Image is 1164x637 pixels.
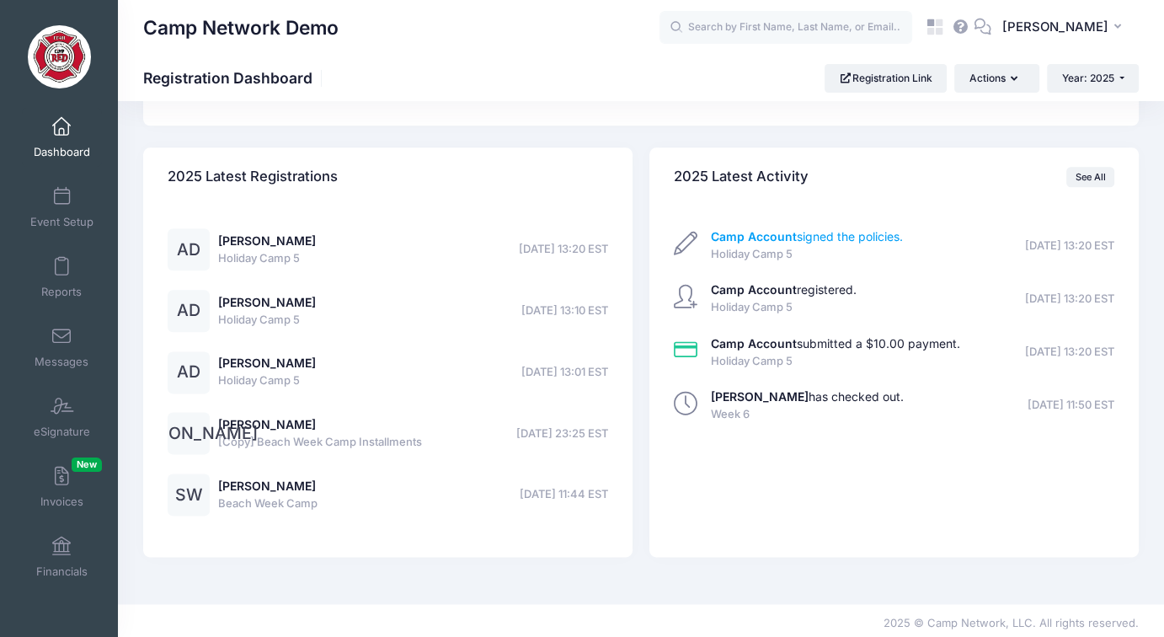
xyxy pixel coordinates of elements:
[711,336,797,351] strong: Camp Account
[168,153,338,201] h4: 2025 Latest Registrations
[1062,72,1114,84] span: Year: 2025
[218,295,316,309] a: [PERSON_NAME]
[711,336,960,351] a: Camp Accountsubmitted a $10.00 payment.
[22,318,102,377] a: Messages
[954,64,1039,93] button: Actions
[218,495,318,512] span: Beach Week Camp
[218,356,316,370] a: [PERSON_NAME]
[168,290,210,332] div: AD
[521,364,608,381] span: [DATE] 13:01 EST
[36,565,88,579] span: Financials
[22,108,102,167] a: Dashboard
[22,178,102,237] a: Event Setup
[40,495,83,509] span: Invoices
[711,389,904,404] a: [PERSON_NAME]has checked out.
[711,282,857,297] a: Camp Accountregistered.
[168,366,210,380] a: AD
[991,8,1139,47] button: [PERSON_NAME]
[218,372,316,389] span: Holiday Camp 5
[711,229,903,244] a: Camp Accountsigned the policies.
[711,246,903,263] span: Holiday Camp 5
[22,458,102,517] a: InvoicesNew
[218,479,316,493] a: [PERSON_NAME]
[168,351,210,393] div: AD
[22,248,102,307] a: Reports
[30,215,93,229] span: Event Setup
[711,282,797,297] strong: Camp Account
[143,69,327,87] h1: Registration Dashboard
[34,145,90,159] span: Dashboard
[143,8,339,47] h1: Camp Network Demo
[711,353,960,370] span: Holiday Camp 5
[519,241,608,258] span: [DATE] 13:20 EST
[825,64,947,93] a: Registration Link
[711,406,904,423] span: Week 6
[516,426,608,442] span: [DATE] 23:25 EST
[711,299,857,316] span: Holiday Camp 5
[1025,238,1114,254] span: [DATE] 13:20 EST
[218,434,422,451] span: [Copy] Beach Week Camp Installments
[1047,64,1139,93] button: Year: 2025
[1002,18,1108,36] span: [PERSON_NAME]
[168,474,210,516] div: SW
[1066,167,1114,187] a: See All
[1025,344,1114,361] span: [DATE] 13:20 EST
[218,250,316,267] span: Holiday Camp 5
[884,616,1139,629] span: 2025 © Camp Network, LLC. All rights reserved.
[34,425,90,439] span: eSignature
[168,228,210,270] div: AD
[168,489,210,503] a: SW
[22,388,102,447] a: eSignature
[28,25,91,88] img: Camp Network Demo
[22,527,102,586] a: Financials
[521,302,608,319] span: [DATE] 13:10 EST
[218,233,316,248] a: [PERSON_NAME]
[168,412,210,454] div: [PERSON_NAME]
[674,153,809,201] h4: 2025 Latest Activity
[72,458,102,472] span: New
[711,389,809,404] strong: [PERSON_NAME]
[218,417,316,431] a: [PERSON_NAME]
[1028,397,1114,414] span: [DATE] 11:50 EST
[711,229,797,244] strong: Camp Account
[520,486,608,503] span: [DATE] 11:44 EST
[659,11,912,45] input: Search by First Name, Last Name, or Email...
[168,427,210,442] a: [PERSON_NAME]
[41,285,82,299] span: Reports
[218,312,316,329] span: Holiday Camp 5
[168,304,210,318] a: AD
[1025,291,1114,308] span: [DATE] 13:20 EST
[168,244,210,258] a: AD
[35,355,88,369] span: Messages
